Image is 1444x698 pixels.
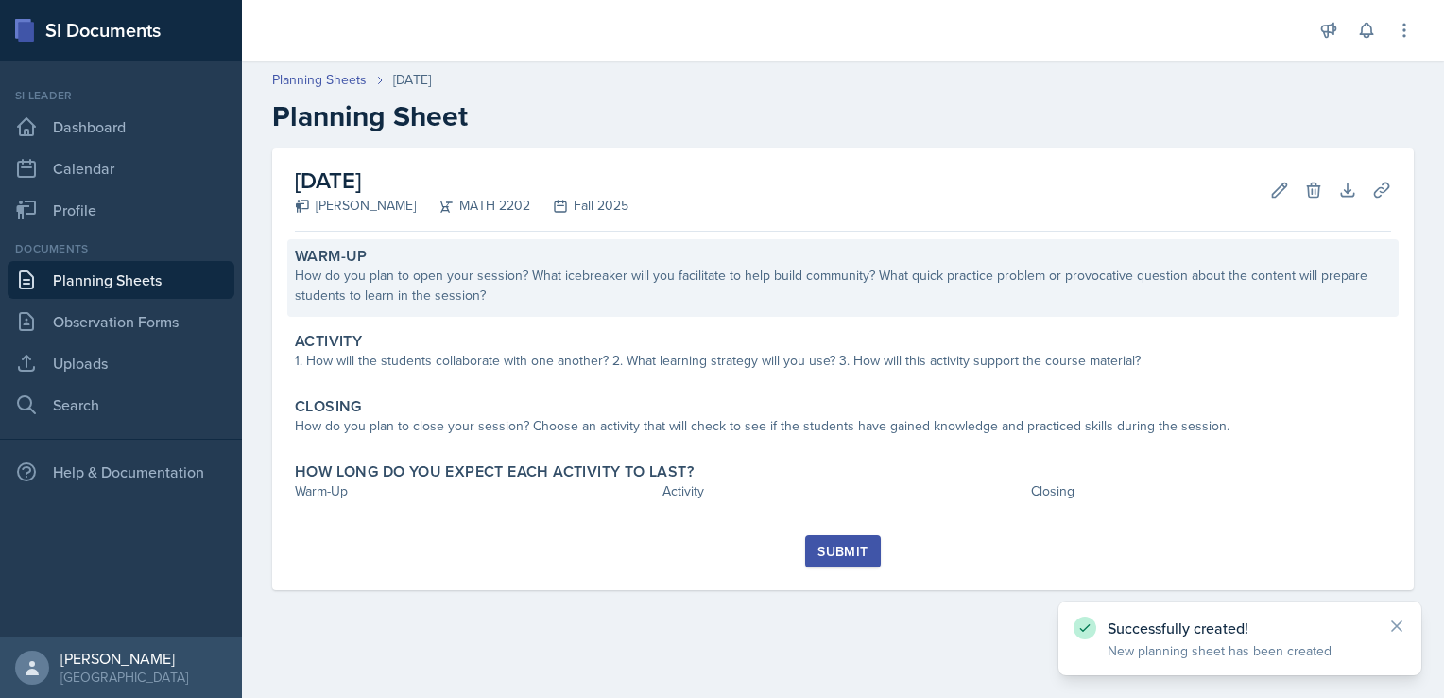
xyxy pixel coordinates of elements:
label: How long do you expect each activity to last? [295,462,694,481]
label: Activity [295,332,362,351]
div: Si leader [8,87,234,104]
a: Calendar [8,149,234,187]
p: Successfully created! [1108,619,1372,637]
a: Uploads [8,344,234,382]
h2: [DATE] [295,164,628,198]
p: New planning sheet has been created [1108,641,1372,660]
div: Activity [662,481,1023,501]
div: Submit [817,544,868,559]
a: Observation Forms [8,303,234,340]
label: Warm-Up [295,247,368,266]
div: MATH 2202 [416,196,530,216]
div: [DATE] [393,70,431,90]
div: [PERSON_NAME] [295,196,416,216]
a: Dashboard [8,108,234,146]
div: [PERSON_NAME] [60,649,188,668]
div: How do you plan to open your session? What icebreaker will you facilitate to help build community... [295,266,1391,305]
div: Documents [8,240,234,257]
div: How do you plan to close your session? Choose an activity that will check to see if the students ... [295,416,1391,436]
a: Planning Sheets [8,261,234,299]
div: [GEOGRAPHIC_DATA] [60,668,188,687]
a: Profile [8,191,234,229]
div: Closing [1031,481,1391,501]
h2: Planning Sheet [272,99,1414,133]
button: Submit [805,535,880,567]
div: Help & Documentation [8,453,234,491]
a: Planning Sheets [272,70,367,90]
div: Fall 2025 [530,196,628,216]
div: Warm-Up [295,481,655,501]
div: 1. How will the students collaborate with one another? 2. What learning strategy will you use? 3.... [295,351,1391,371]
label: Closing [295,397,362,416]
a: Search [8,386,234,424]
